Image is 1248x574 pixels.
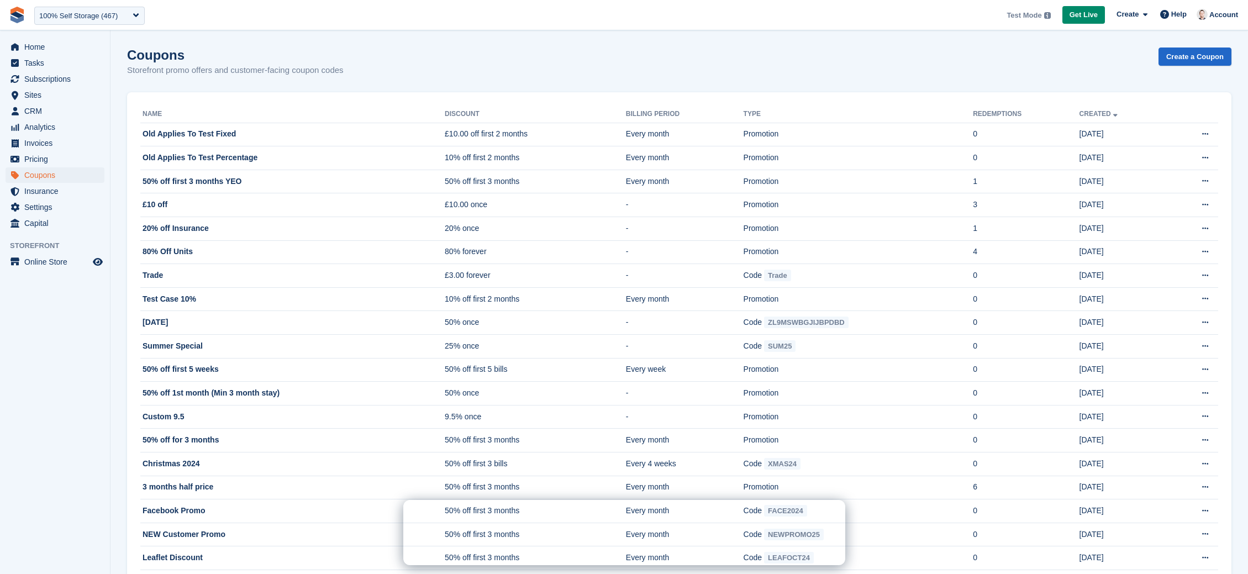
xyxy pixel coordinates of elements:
td: Promotion [744,429,973,452]
span: Subscriptions [24,71,91,87]
img: Jeff Knox [1197,9,1208,20]
td: Every 4 weeks [626,452,744,476]
div: 100% Self Storage (467) [39,10,118,22]
span: Invoices [24,135,91,151]
td: 80% Off Units [140,240,445,264]
td: 0 [973,499,1079,523]
a: menu [6,55,104,71]
td: [DATE] [1080,429,1168,452]
td: [DATE] [1080,170,1168,193]
td: 50% off 1st month (Min 3 month stay) [140,382,445,406]
td: - [626,335,744,359]
span: Tasks [24,55,91,71]
td: [DATE] [1080,217,1168,241]
td: [DATE] [1080,240,1168,264]
td: Promotion [744,476,973,499]
td: Trade [140,264,445,288]
th: Type [744,106,973,123]
img: icon-info-grey-7440780725fd019a000dd9b08b2336e03edf1995a4989e88bcd33f0948082b44.svg [1044,12,1051,19]
span: Settings [24,199,91,215]
td: NEW Customer Promo [140,523,445,546]
iframe: Intercom live chat banner [403,500,845,565]
td: 0 [973,146,1079,170]
td: [DATE] [1080,476,1168,499]
a: menu [6,71,104,87]
a: menu [6,183,104,199]
td: Promotion [744,217,973,241]
span: Storefront [10,240,110,251]
span: Account [1209,9,1238,20]
td: - [626,240,744,264]
td: 1 [973,217,1079,241]
td: 50% off first 5 bills [445,358,626,382]
td: Code [744,546,973,570]
td: 10% off first 2 months [445,146,626,170]
td: Code [744,452,973,476]
a: Created [1080,110,1120,118]
td: 0 [973,382,1079,406]
span: Home [24,39,91,55]
span: Capital [24,215,91,231]
span: Test Mode [1007,10,1041,21]
td: - [626,193,744,217]
td: 50% off first 5 weeks [140,358,445,382]
td: 0 [973,546,1079,570]
td: 9.5% once [445,405,626,429]
td: [DATE] [1080,335,1168,359]
td: Code [744,499,973,523]
td: [DATE] [1080,452,1168,476]
span: ZL9MSWBGJIJBPDBD [764,317,849,328]
td: Code [744,523,973,546]
td: 0 [973,264,1079,288]
span: Create [1117,9,1139,20]
span: SUM25 [764,340,796,352]
td: 50% off first 3 bills [445,452,626,476]
th: Discount [445,106,626,123]
td: 0 [973,452,1079,476]
td: - [626,405,744,429]
td: - [626,217,744,241]
td: 50% once [445,311,626,335]
span: Analytics [24,119,91,135]
td: Summer Special [140,335,445,359]
a: menu [6,199,104,215]
td: 0 [973,429,1079,452]
td: Promotion [744,405,973,429]
a: Create a Coupon [1159,48,1231,66]
td: Custom 9.5 [140,405,445,429]
a: menu [6,119,104,135]
a: menu [6,254,104,270]
span: Online Store [24,254,91,270]
th: Billing Period [626,106,744,123]
td: 3 months half price [140,476,445,499]
td: Facebook Promo [140,499,445,523]
td: 0 [973,123,1079,146]
td: 25% once [445,335,626,359]
td: Old Applies To Test Percentage [140,146,445,170]
td: £3.00 forever [445,264,626,288]
td: [DATE] [1080,123,1168,146]
td: 6 [973,476,1079,499]
td: 20% off Insurance [140,217,445,241]
td: Leaflet Discount [140,546,445,570]
td: Every month [626,287,744,311]
td: Every month [626,170,744,193]
h1: Coupons [127,48,344,62]
td: £10.00 once [445,193,626,217]
span: Coupons [24,167,91,183]
span: XMAS24 [764,458,801,470]
td: Promotion [744,123,973,146]
span: Help [1171,9,1187,20]
td: 20% once [445,217,626,241]
a: menu [6,151,104,167]
th: Redemptions [973,106,1079,123]
td: - [626,382,744,406]
td: Promotion [744,287,973,311]
td: 50% off first 3 months [445,499,626,523]
span: Pricing [24,151,91,167]
td: 50% off first 3 months [445,429,626,452]
td: [DATE] [1080,405,1168,429]
td: Every week [626,358,744,382]
td: - [626,264,744,288]
td: Old Applies To Test Fixed [140,123,445,146]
